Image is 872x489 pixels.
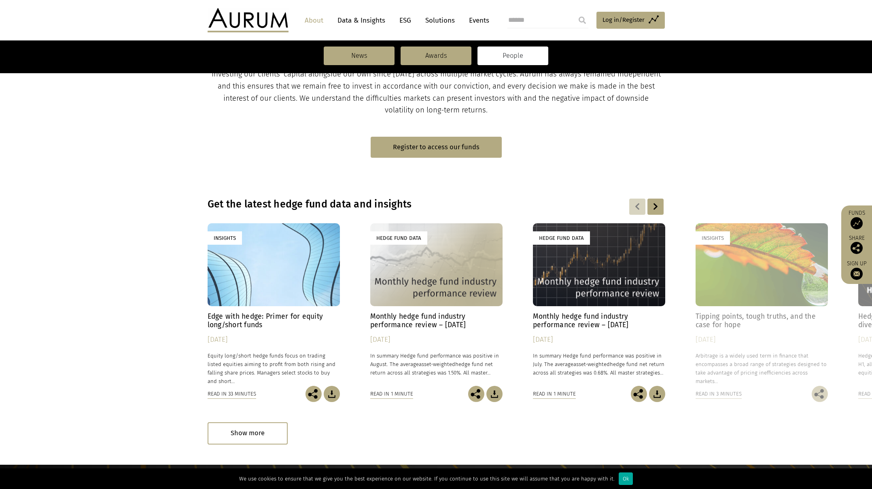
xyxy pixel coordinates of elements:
[324,47,395,65] a: News
[533,231,590,245] div: Hedge Fund Data
[324,386,340,402] img: Download Article
[468,386,484,402] img: Share this post
[208,8,289,32] img: Aurum
[333,13,389,28] a: Data & Insights
[208,390,256,398] div: Read in 33 minutes
[596,12,665,29] a: Log in/Register
[208,334,340,345] div: [DATE]
[533,223,665,385] a: Hedge Fund Data Monthly hedge fund industry performance review – [DATE] [DATE] In summary Hedge f...
[419,361,455,367] span: asset-weighted
[212,70,661,115] span: Investing our clients’ capital alongside our own since [DATE] across multiple market cycles. Auru...
[208,422,288,445] div: Show more
[370,312,503,329] h4: Monthly hedge fund industry performance review – [DATE]
[696,390,742,398] div: Read in 3 minutes
[573,361,610,367] span: asset-weighted
[208,231,242,245] div: Insights
[370,231,427,245] div: Hedge Fund Data
[401,47,471,65] a: Awards
[851,242,863,254] img: Share this post
[370,390,413,398] div: Read in 1 minute
[845,210,868,229] a: Funds
[649,386,665,402] img: Download Article
[845,235,868,254] div: Share
[208,198,560,210] h3: Get the latest hedge fund data and insights
[696,334,828,345] div: [DATE]
[696,351,828,386] p: Arbitrage is a widely used term in finance that encompasses a broad range of strategies designed ...
[465,13,489,28] a: Events
[696,231,730,245] div: Insights
[603,15,645,25] span: Log in/Register
[619,472,633,485] div: Ok
[533,351,665,377] p: In summary Hedge fund performance was positive in July. The average hedge fund net return across ...
[696,312,828,329] h4: Tipping points, tough truths, and the case for hope
[851,268,863,280] img: Sign up to our newsletter
[851,217,863,229] img: Access Funds
[477,47,548,65] a: People
[208,223,340,385] a: Insights Edge with hedge: Primer for equity long/short funds [DATE] Equity long/short hedge funds...
[533,334,665,345] div: [DATE]
[533,312,665,329] h4: Monthly hedge fund industry performance review – [DATE]
[395,13,415,28] a: ESG
[370,351,503,377] p: In summary Hedge fund performance was positive in August. The average hedge fund net return acros...
[486,386,503,402] img: Download Article
[421,13,459,28] a: Solutions
[533,390,576,398] div: Read in 1 minute
[812,386,828,402] img: Share this post
[371,137,502,157] a: Register to access our funds
[208,351,340,386] p: Equity long/short hedge funds focus on trading listed equities aiming to profit from both rising ...
[208,312,340,329] h4: Edge with hedge: Primer for equity long/short funds
[370,223,503,385] a: Hedge Fund Data Monthly hedge fund industry performance review – [DATE] [DATE] In summary Hedge f...
[631,386,647,402] img: Share this post
[574,12,590,28] input: Submit
[301,13,327,28] a: About
[306,386,322,402] img: Share this post
[370,334,503,345] div: [DATE]
[845,260,868,280] a: Sign up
